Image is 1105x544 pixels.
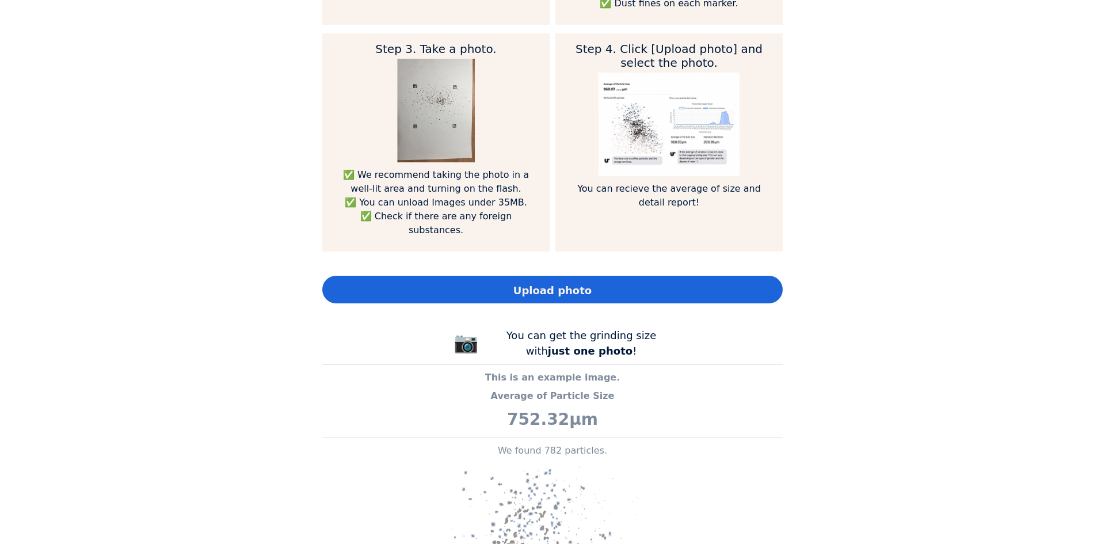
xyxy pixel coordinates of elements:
[322,371,783,385] p: This is an example image.
[322,389,783,403] p: Average of Particle Size
[495,328,668,359] div: You can get the grinding size with !
[454,331,479,354] span: 📷
[573,182,765,210] p: You can recieve the average of size and detail report!
[397,59,475,162] img: guide
[322,408,783,432] p: 752.32μm
[513,283,592,298] span: Upload photo
[340,168,532,237] p: ✅ We recommend taking the photo in a well-lit area and turning on the flash. ✅ You can unload Ima...
[322,444,783,458] p: We found 782 particles.
[573,42,765,70] h2: Step 4. Click [Upload photo] and select the photo.
[599,73,739,176] img: guide
[340,42,532,56] h2: Step 3. Take a photo.
[548,345,632,357] b: just one photo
